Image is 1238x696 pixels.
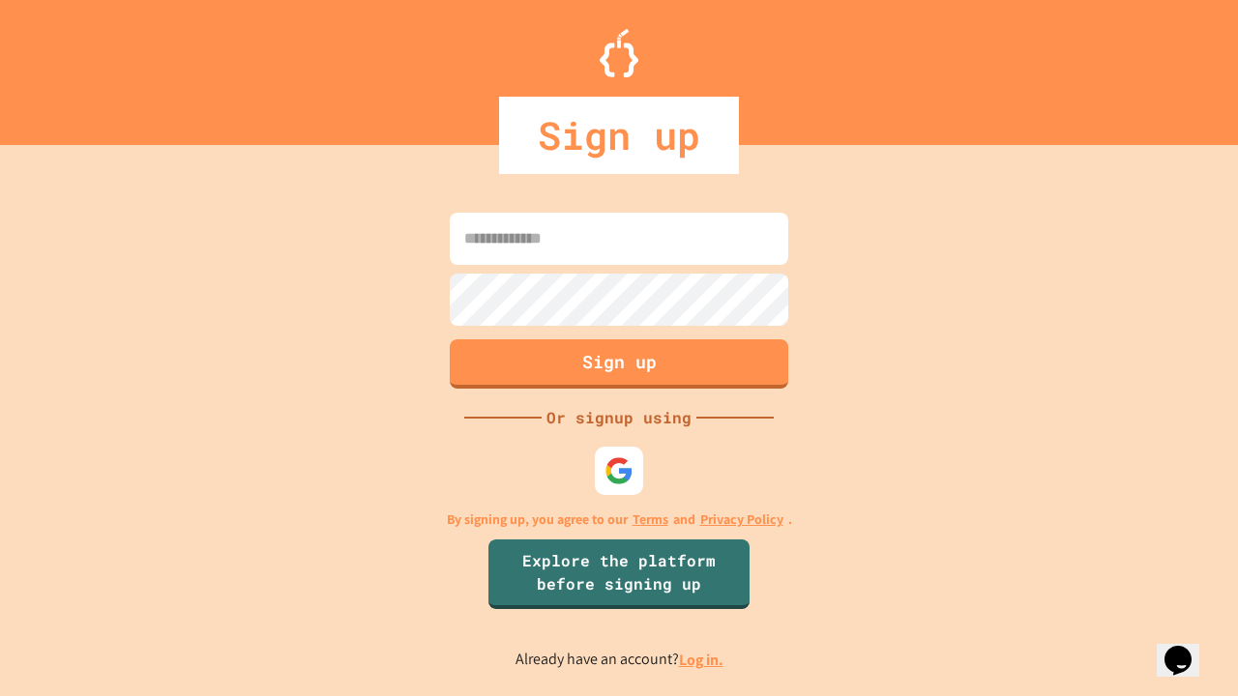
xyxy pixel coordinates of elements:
[1157,619,1219,677] iframe: chat widget
[488,539,750,609] a: Explore the platform before signing up
[1077,535,1219,617] iframe: chat widget
[450,339,788,389] button: Sign up
[633,509,668,530] a: Terms
[600,29,638,77] img: Logo.svg
[679,650,723,670] a: Log in.
[542,406,696,429] div: Or signup using
[499,97,739,174] div: Sign up
[700,509,783,530] a: Privacy Policy
[516,648,723,672] p: Already have an account?
[447,509,792,530] p: By signing up, you agree to our and .
[604,456,634,485] img: google-icon.svg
